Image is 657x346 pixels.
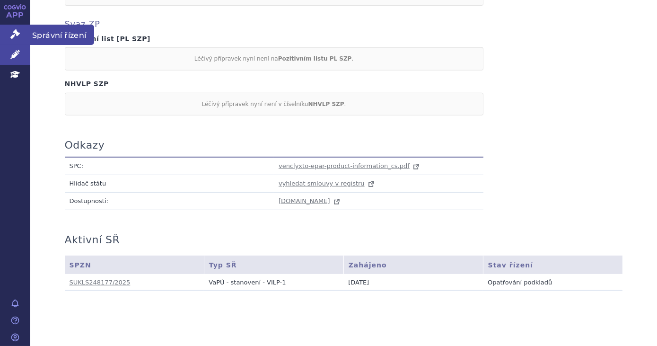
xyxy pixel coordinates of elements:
[65,256,204,274] th: SPZN
[308,101,344,107] strong: NHVLP SZP
[65,192,274,210] td: Dostupnosti:
[278,55,352,62] strong: Pozitivním listu PL SZP
[279,180,376,187] a: vyhledat smlouvy v registru
[279,197,342,204] a: [DOMAIN_NAME]
[279,162,421,169] a: venclyxto-epar-product-information_cs.pdf
[65,19,623,29] h4: Svaz ZP
[65,157,274,175] td: SPC:
[65,175,274,192] td: Hlídač státu
[488,279,552,286] span: Opatřování podkladů
[65,139,105,151] h3: Odkazy
[204,256,343,274] th: Typ SŘ
[204,274,343,291] td: VaPÚ - stanovení - VILP-1
[65,35,623,43] h4: Pozitivní list [PL SZP]
[279,180,365,187] span: vyhledat smlouvy v registru
[279,162,410,169] span: venclyxto-epar-product-information_cs.pdf
[343,256,483,274] th: Zahájeno
[70,279,131,286] a: SUKLS248177/2025
[65,80,623,88] h4: NHVLP SZP
[65,47,483,70] div: Léčivý přípravek nyní není na .
[65,93,483,115] div: Léčivý přípravek nyní není v číselníku .
[30,25,94,44] span: Správní řízení
[65,234,120,246] h3: Aktivní SŘ
[483,256,622,274] th: Stav řízení
[279,197,330,204] span: [DOMAIN_NAME]
[348,279,369,286] span: [DATE]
